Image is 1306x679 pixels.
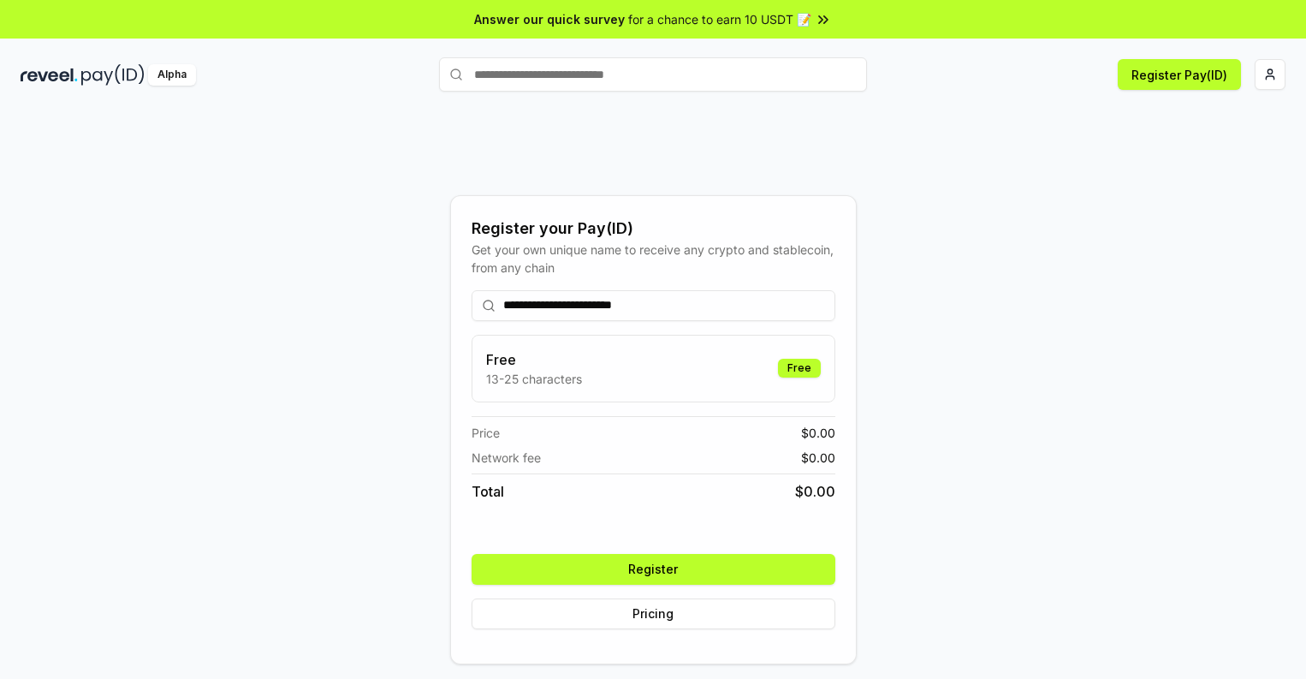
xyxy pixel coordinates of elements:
[801,424,835,442] span: $ 0.00
[628,10,811,28] span: for a chance to earn 10 USDT 📝
[472,424,500,442] span: Price
[795,481,835,502] span: $ 0.00
[148,64,196,86] div: Alpha
[472,599,835,629] button: Pricing
[472,449,541,467] span: Network fee
[1118,59,1241,90] button: Register Pay(ID)
[472,554,835,585] button: Register
[486,349,582,370] h3: Free
[778,359,821,378] div: Free
[474,10,625,28] span: Answer our quick survey
[472,241,835,277] div: Get your own unique name to receive any crypto and stablecoin, from any chain
[21,64,78,86] img: reveel_dark
[472,481,504,502] span: Total
[486,370,582,388] p: 13-25 characters
[81,64,145,86] img: pay_id
[472,217,835,241] div: Register your Pay(ID)
[801,449,835,467] span: $ 0.00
